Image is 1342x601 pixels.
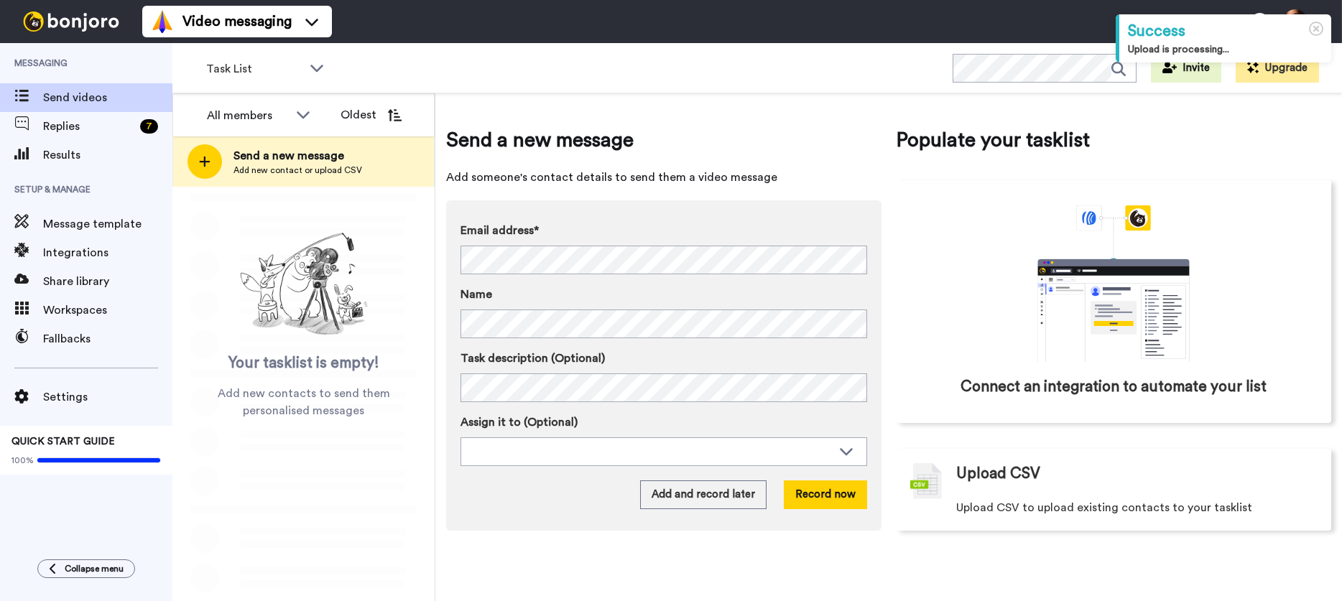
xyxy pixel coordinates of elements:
span: Integrations [43,244,172,261]
label: Task description (Optional) [461,350,867,367]
span: QUICK START GUIDE [11,437,115,447]
span: Upload CSV [956,463,1040,485]
button: Add and record later [640,480,767,509]
button: Collapse menu [37,559,135,578]
span: Collapse menu [65,563,124,574]
span: Send a new message [446,126,881,154]
span: Name [461,286,492,303]
button: Record now [784,480,867,509]
span: Workspaces [43,302,172,319]
span: Settings [43,388,172,406]
span: Share library [43,273,172,290]
span: Add new contacts to send them personalised messages [194,385,413,419]
span: Add new contact or upload CSV [233,164,362,176]
img: csv-grey.png [910,463,942,499]
div: Upload is processing... [1128,42,1323,57]
img: vm-color.svg [151,10,174,33]
button: Upgrade [1236,54,1319,83]
span: Task List [206,60,302,78]
label: Assign it to (Optional) [461,414,867,431]
span: Replies [43,118,134,135]
div: animation [1006,205,1221,362]
span: Populate your tasklist [896,126,1331,154]
div: Success [1128,20,1323,42]
span: Your tasklist is empty! [228,353,379,374]
img: bj-logo-header-white.svg [17,11,125,32]
span: 100% [11,455,34,466]
button: Oldest [330,101,412,129]
span: Video messaging [182,11,292,32]
div: All members [207,107,289,124]
span: Upload CSV to upload existing contacts to your tasklist [956,499,1252,516]
div: 7 [140,119,158,134]
img: ready-set-action.png [232,227,376,342]
span: Add someone's contact details to send them a video message [446,169,881,186]
span: Fallbacks [43,330,172,348]
button: Invite [1151,54,1221,83]
span: Message template [43,215,172,233]
span: Results [43,146,172,164]
span: Send a new message [233,147,362,164]
span: Send videos [43,89,172,106]
span: Connect an integration to automate your list [961,376,1267,398]
label: Email address* [461,222,867,239]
